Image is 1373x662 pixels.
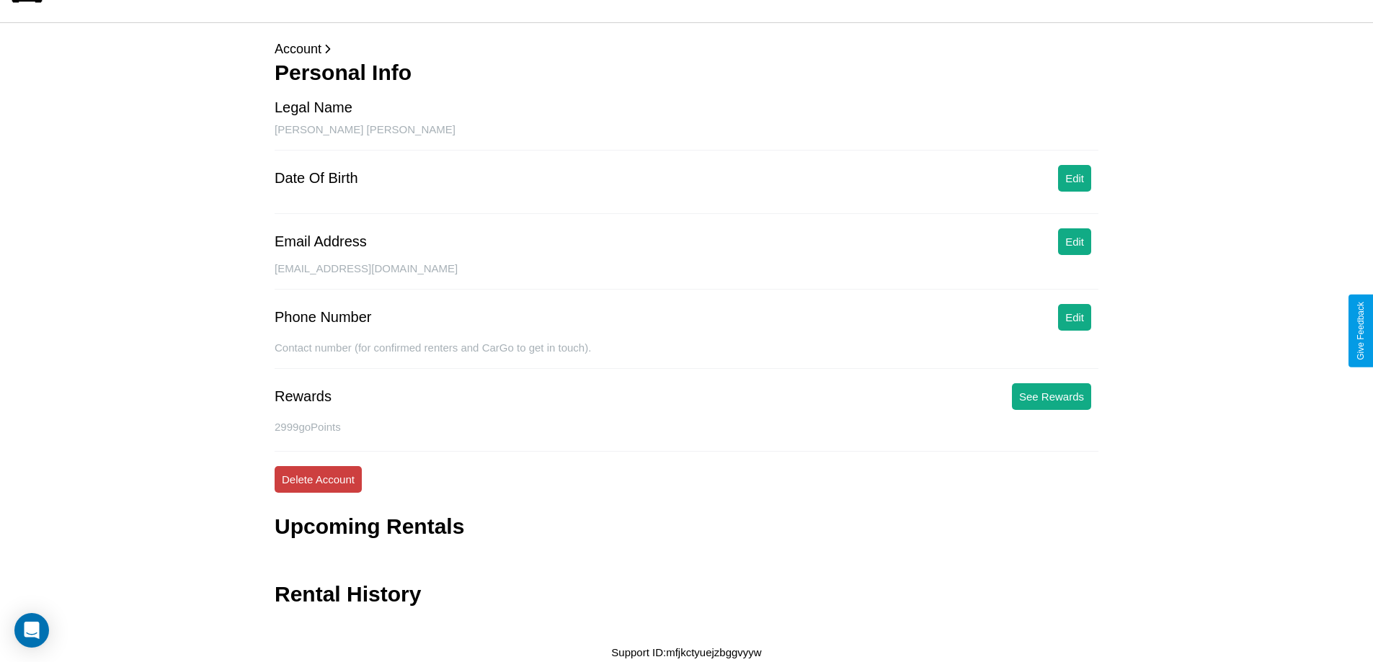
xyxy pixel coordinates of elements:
[1058,304,1091,331] button: Edit
[275,309,372,326] div: Phone Number
[14,613,49,648] div: Open Intercom Messenger
[275,582,421,607] h3: Rental History
[1058,228,1091,255] button: Edit
[275,37,1098,61] p: Account
[275,262,1098,290] div: [EMAIL_ADDRESS][DOMAIN_NAME]
[275,388,332,405] div: Rewards
[1012,383,1091,410] button: See Rewards
[611,643,761,662] p: Support ID: mfjkctyuejzbggvyyw
[275,417,1098,437] p: 2999 goPoints
[1356,302,1366,360] div: Give Feedback
[1058,165,1091,192] button: Edit
[275,61,1098,85] h3: Personal Info
[275,233,367,250] div: Email Address
[275,123,1098,151] div: [PERSON_NAME] [PERSON_NAME]
[275,514,464,539] h3: Upcoming Rentals
[275,341,1098,369] div: Contact number (for confirmed renters and CarGo to get in touch).
[275,99,352,116] div: Legal Name
[275,170,358,187] div: Date Of Birth
[275,466,362,493] button: Delete Account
